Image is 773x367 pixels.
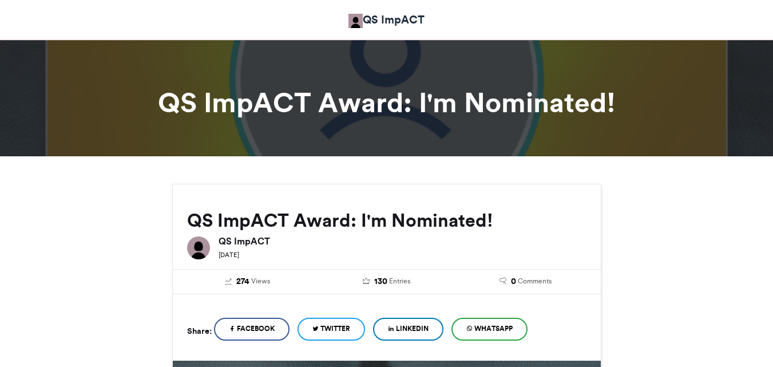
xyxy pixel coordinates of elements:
a: LinkedIn [373,318,443,341]
h6: QS ImpACT [219,236,586,246]
span: LinkedIn [396,323,429,334]
span: 274 [236,275,249,288]
img: QS ImpACT [187,236,210,259]
span: Comments [518,276,552,286]
h1: QS ImpACT Award: I'm Nominated! [69,89,704,116]
span: Views [251,276,270,286]
span: 0 [511,275,516,288]
span: Twitter [320,323,350,334]
small: [DATE] [219,251,239,259]
a: 130 Entries [326,275,447,288]
h5: Share: [187,323,212,338]
img: QS ImpACT QS ImpACT [348,14,363,28]
a: Twitter [298,318,365,341]
span: 130 [374,275,387,288]
h2: QS ImpACT Award: I'm Nominated! [187,210,586,231]
a: WhatsApp [451,318,528,341]
span: Facebook [237,323,275,334]
a: QS ImpACT [348,11,425,28]
span: Entries [389,276,410,286]
a: 0 Comments [465,275,586,288]
a: Facebook [214,318,290,341]
span: WhatsApp [474,323,513,334]
a: 274 Views [187,275,309,288]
